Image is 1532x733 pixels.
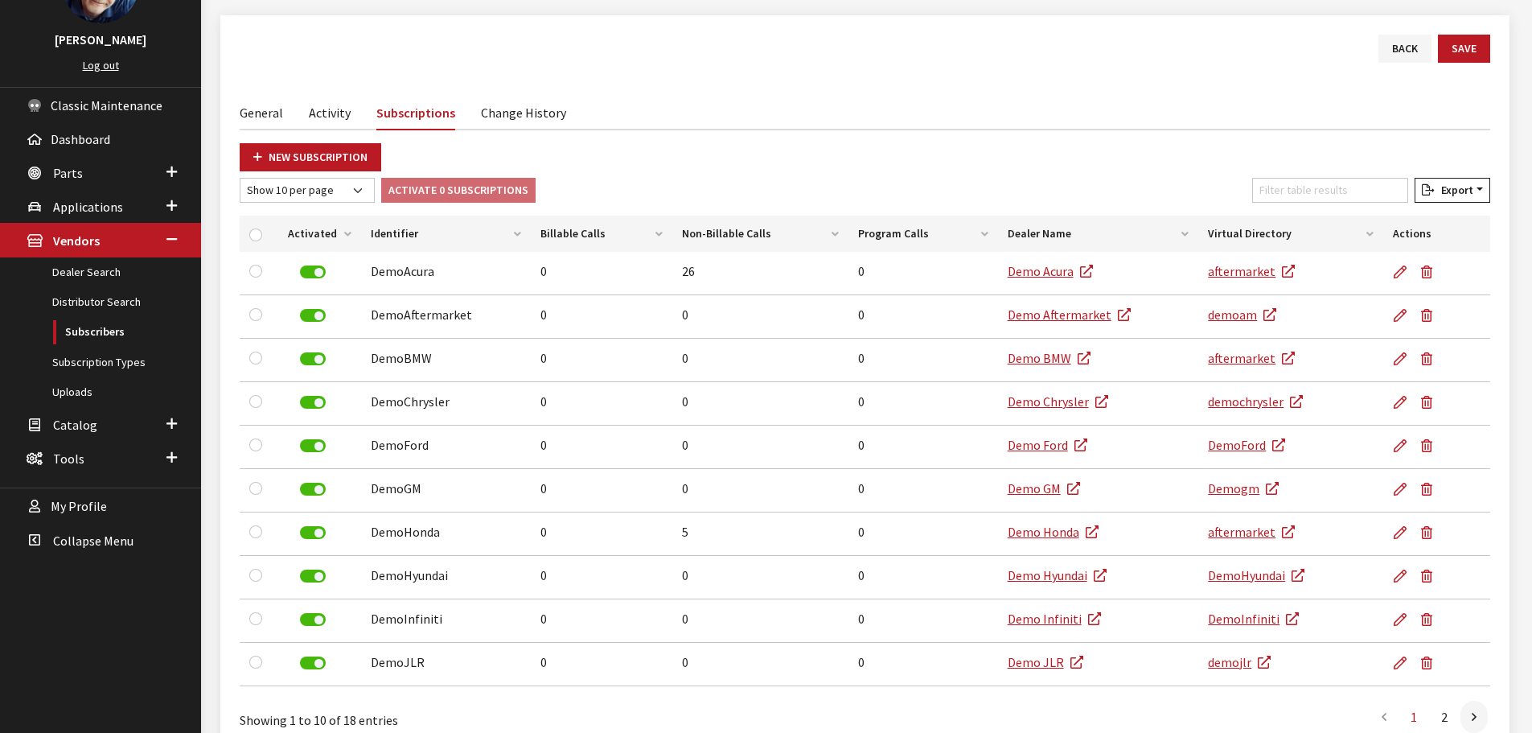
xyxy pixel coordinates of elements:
label: Deactivate Subscription [300,613,326,626]
a: General [240,95,283,129]
button: Delete Subscription [1414,643,1446,683]
span: Applications [53,199,123,215]
td: DemoFord [361,426,531,469]
label: Deactivate Subscription [300,352,326,365]
label: Deactivate Subscription [300,309,326,322]
td: DemoJLR [361,643,531,686]
a: Edit Subscription [1393,426,1414,466]
button: Delete Subscription [1414,382,1446,422]
a: Edit Subscription [1393,643,1414,683]
button: Export [1415,178,1490,203]
a: Demo Ford [1008,437,1087,453]
a: Demo Aftermarket [1008,307,1131,323]
span: Export [1435,183,1473,197]
button: Delete Subscription [1414,469,1446,509]
th: Dealer Name: activate to sort column ascending [998,216,1199,252]
a: aftermarket [1208,350,1295,366]
th: Activated: activate to sort column ascending [278,216,361,252]
td: 26 [672,252,848,295]
div: Showing 1 to 10 of 18 entries [240,699,750,730]
a: demochrysler [1208,393,1303,410]
label: Deactivate Subscription [300,439,326,452]
a: DemoFord [1208,437,1285,453]
th: Billable Calls: activate to sort column ascending [531,216,672,252]
td: 0 [531,469,672,513]
td: 0 [672,643,848,686]
th: Identifier: activate to sort column ascending [361,216,531,252]
a: demoam [1208,307,1276,323]
span: Tools [53,451,84,467]
td: 0 [848,556,998,599]
a: Demo GM [1008,480,1080,496]
td: 0 [672,339,848,382]
label: Deactivate Subscription [300,657,326,669]
td: DemoAcura [361,252,531,295]
span: Collapse Menu [53,533,133,549]
span: My Profile [51,499,107,515]
td: 0 [672,469,848,513]
td: 0 [848,426,998,469]
th: Non-Billable Calls: activate to sort column ascending [672,216,848,252]
span: Classic Maintenance [51,97,162,113]
th: Program Calls: activate to sort column ascending [848,216,998,252]
td: DemoHyundai [361,556,531,599]
label: Deactivate Subscription [300,526,326,539]
button: Delete Subscription [1414,252,1446,292]
a: Edit Subscription [1393,252,1414,292]
a: Activity [309,95,351,129]
button: Delete Subscription [1414,426,1446,466]
button: Delete Subscription [1414,599,1446,640]
a: Demo Honda [1008,524,1099,540]
a: Edit Subscription [1393,513,1414,553]
a: Demo Hyundai [1008,567,1107,583]
input: Filter table results [1252,178,1408,203]
a: 2 [1430,701,1459,733]
td: 0 [848,295,998,339]
a: aftermarket [1208,263,1295,279]
td: 0 [531,252,672,295]
label: Deactivate Subscription [300,396,326,409]
a: DemoInfiniti [1208,611,1299,627]
a: Edit Subscription [1393,469,1414,509]
button: Delete Subscription [1414,513,1446,553]
span: Catalog [53,417,97,433]
td: 0 [672,599,848,643]
a: Change History [481,95,566,129]
button: Delete Subscription [1414,556,1446,596]
td: 0 [531,513,672,556]
label: Deactivate Subscription [300,483,326,496]
td: 0 [848,469,998,513]
a: 1 [1399,701,1428,733]
td: 0 [531,339,672,382]
td: 0 [531,382,672,426]
th: Virtual Directory: activate to sort column ascending [1198,216,1382,252]
h3: [PERSON_NAME] [16,30,185,49]
td: 0 [672,556,848,599]
td: 0 [672,382,848,426]
td: DemoGM [361,469,531,513]
th: Actions [1383,216,1490,252]
a: New Subscription [240,143,381,171]
td: DemoAftermarket [361,295,531,339]
button: Delete Subscription [1414,295,1446,336]
span: Vendors [53,233,100,249]
td: 0 [531,643,672,686]
span: Dashboard [51,131,110,147]
td: 5 [672,513,848,556]
button: Save [1438,35,1490,63]
td: 0 [672,295,848,339]
td: 0 [531,599,672,643]
label: Deactivate Subscription [300,570,326,583]
a: Demogm [1208,480,1279,496]
label: Deactivate Subscription [300,266,326,278]
a: demojlr [1208,654,1271,670]
a: Edit Subscription [1393,295,1414,336]
td: DemoHonda [361,513,531,556]
td: DemoInfiniti [361,599,531,643]
a: Edit Subscription [1393,382,1414,422]
a: Demo JLR [1008,654,1083,670]
a: Demo Infiniti [1008,611,1101,627]
span: Parts [53,165,83,181]
a: Demo Acura [1008,263,1093,279]
td: 0 [672,426,848,469]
